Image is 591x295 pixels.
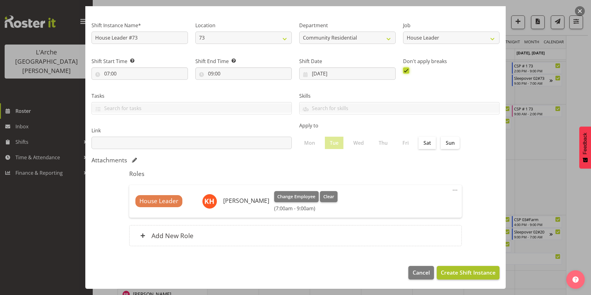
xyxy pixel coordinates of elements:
button: Create Shift Instance [437,266,500,280]
label: Department [299,22,396,29]
label: Sun [441,137,460,149]
label: Job [403,22,500,29]
label: Mon [299,137,320,149]
h6: (7:00am - 9:00am) [274,205,338,212]
label: Fri [398,137,414,149]
input: Click to select... [91,67,188,80]
input: Search for tasks [92,103,291,113]
button: Feedback - Show survey [579,126,591,169]
span: House Leader [139,197,178,206]
h6: [PERSON_NAME] [223,197,269,204]
label: Skills [299,92,500,100]
label: Wed [348,137,369,149]
label: Apply to [299,122,500,129]
h6: Add New Role [151,232,193,240]
span: Cancel [413,268,430,276]
label: Shift End Time [195,58,292,65]
label: Tue [325,137,343,149]
span: Feedback [582,133,588,154]
img: help-xxl-2.png [572,276,579,283]
label: Don't apply breaks [403,58,500,65]
input: Click to select... [299,67,396,80]
h5: Roles [129,170,462,177]
button: Change Employee [274,191,319,202]
label: Sat [419,137,436,149]
label: Thu [374,137,393,149]
label: Shift Date [299,58,396,65]
input: Shift Instance Name [91,32,188,44]
label: Tasks [91,92,292,100]
input: Search for skills [300,103,499,113]
button: Cancel [408,266,434,280]
span: Clear [323,193,334,200]
label: Shift Instance Name* [91,22,188,29]
label: Location [195,22,292,29]
span: Change Employee [277,193,315,200]
input: Click to select... [195,67,292,80]
button: Clear [320,191,338,202]
h5: Attachments [91,156,127,164]
img: kathryn-hunt10901.jpg [202,194,217,209]
label: Link [91,127,292,134]
span: Create Shift Instance [441,268,495,276]
label: Shift Start Time [91,58,188,65]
